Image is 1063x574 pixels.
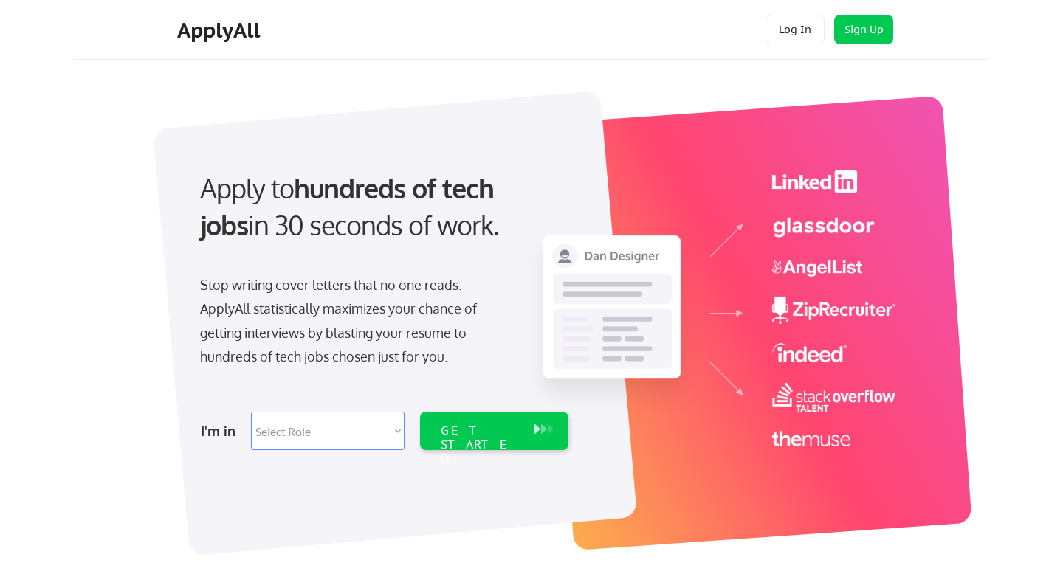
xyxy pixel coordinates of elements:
strong: hundreds of tech jobs [200,171,500,241]
button: Log In [766,15,825,44]
div: Apply to in 30 seconds of work. [200,170,563,244]
div: Stop writing cover letters that no one reads. ApplyAll statistically maximizes your chance of get... [200,273,503,369]
div: I'm in [201,419,242,443]
div: ApplyAll [177,18,264,43]
button: Sign Up [834,15,893,44]
div: GET STARTED [441,423,520,466]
